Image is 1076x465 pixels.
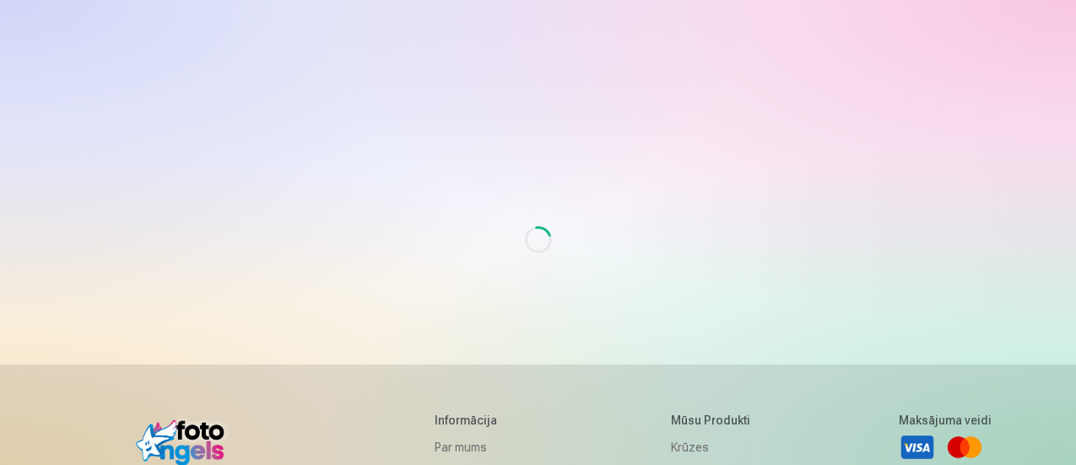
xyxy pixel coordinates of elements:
[435,435,533,459] a: Par mums
[671,412,760,429] h5: Mūsu produkti
[671,435,760,459] a: Krūzes
[435,412,533,429] h5: Informācija
[899,412,992,429] h5: Maksājuma veidi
